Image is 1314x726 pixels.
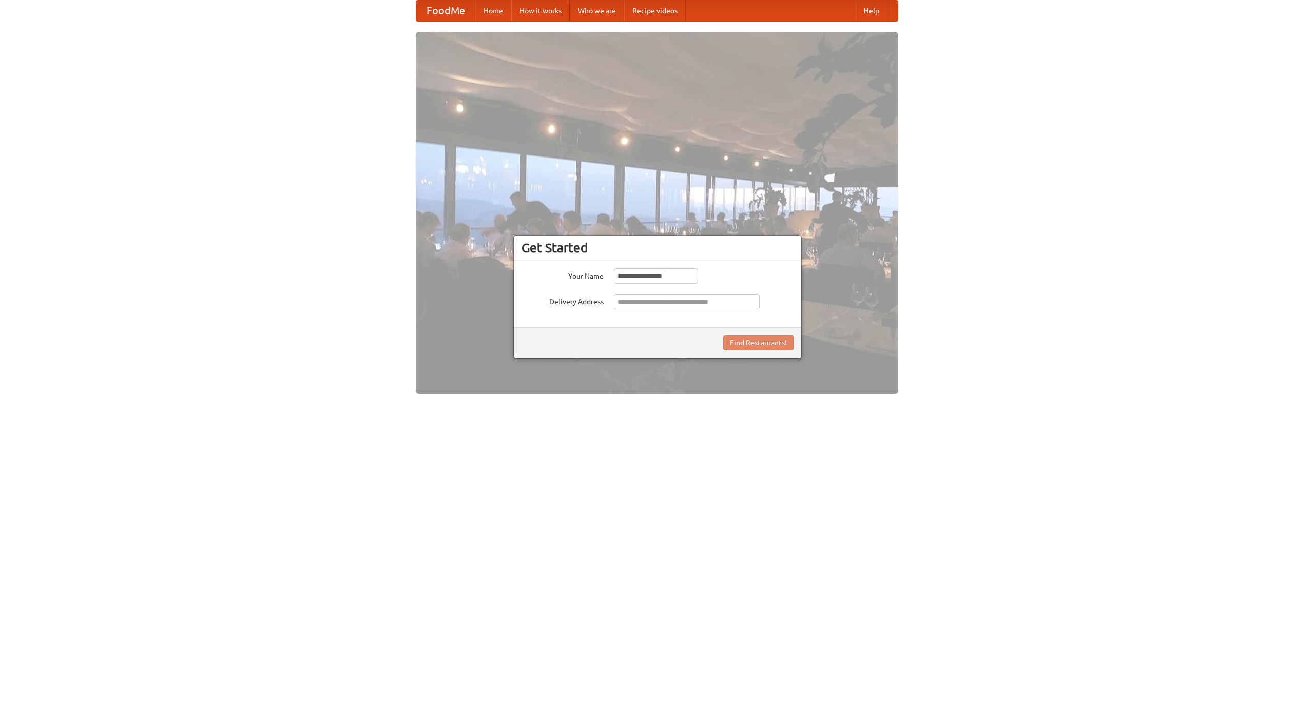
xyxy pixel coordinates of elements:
a: How it works [511,1,570,21]
h3: Get Started [521,240,794,256]
label: Delivery Address [521,294,604,307]
a: Help [856,1,887,21]
a: Home [475,1,511,21]
a: Who we are [570,1,624,21]
button: Find Restaurants! [723,335,794,350]
a: FoodMe [416,1,475,21]
a: Recipe videos [624,1,686,21]
label: Your Name [521,268,604,281]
